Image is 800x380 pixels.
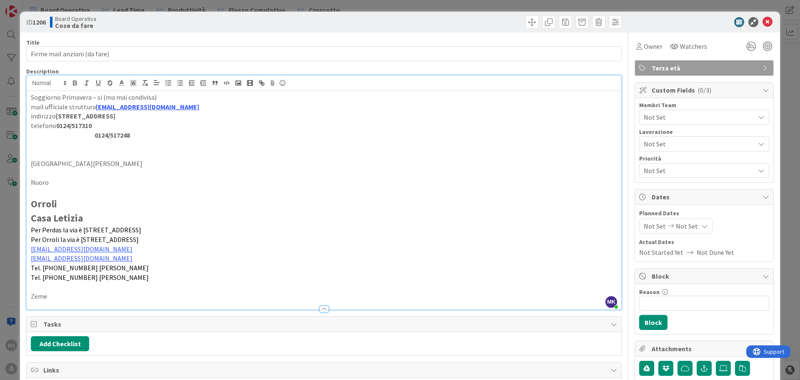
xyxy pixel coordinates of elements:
[639,156,769,161] div: Priorità
[31,245,132,253] a: [EMAIL_ADDRESS][DOMAIN_NAME]
[31,254,132,262] a: [EMAIL_ADDRESS][DOMAIN_NAME]
[639,102,769,108] div: Membri Team
[639,315,667,330] button: Block
[639,129,769,135] div: Lavorazione
[644,221,666,231] span: Not Set
[680,41,707,51] span: Watchers
[639,288,660,296] label: Reason
[31,226,141,234] span: Per Perdas la via è [STREET_ADDRESS]
[26,68,59,75] span: Description
[676,221,698,231] span: Not Set
[26,46,622,61] input: type card name here...
[31,273,149,282] span: Tel. [PHONE_NUMBER] [PERSON_NAME]
[644,41,662,51] span: Owner
[43,365,606,375] span: Links
[652,63,758,73] span: Terza età
[31,264,149,272] span: Tel. [PHONE_NUMBER] [PERSON_NAME]
[55,15,96,22] span: Board Operativa
[31,235,139,244] span: Per Orroli la via è [STREET_ADDRESS]
[43,319,606,329] span: Tasks
[31,103,96,111] span: mail ufficiale struttura
[31,159,617,169] p: [GEOGRAPHIC_DATA][PERSON_NAME]
[652,192,758,202] span: Dates
[639,247,683,257] span: Not Started Yet
[644,166,755,176] span: Not Set
[652,271,758,281] span: Block
[96,103,199,111] a: [EMAIL_ADDRESS][DOMAIN_NAME]
[26,39,40,46] label: Title
[31,197,57,210] strong: Orroli
[26,17,46,27] span: ID
[56,112,115,120] strong: [STREET_ADDRESS]
[31,336,89,351] button: Add Checklist
[605,296,617,308] span: MK
[31,121,56,130] span: telefono
[31,93,617,102] p: Soggiorno Primavera – si (ma mai condivisa)
[31,211,83,224] strong: Casa Letizia
[31,292,617,301] p: Zeme
[31,178,617,187] p: Nuoro
[652,344,758,354] span: Attachments
[31,112,56,120] span: indirizzo
[17,1,38,11] span: Support
[652,85,758,95] span: Custom Fields
[55,22,96,29] b: Cose da fare
[639,238,769,247] span: Actual Dates
[644,112,755,122] span: Not Set
[56,121,92,130] strong: 0124/517310
[697,247,734,257] span: Not Done Yet
[644,138,750,150] span: Not Set
[639,209,769,218] span: Planned Dates
[32,18,46,26] b: 1206
[95,131,130,139] strong: 0124/517248
[697,86,711,94] span: ( 0/3 )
